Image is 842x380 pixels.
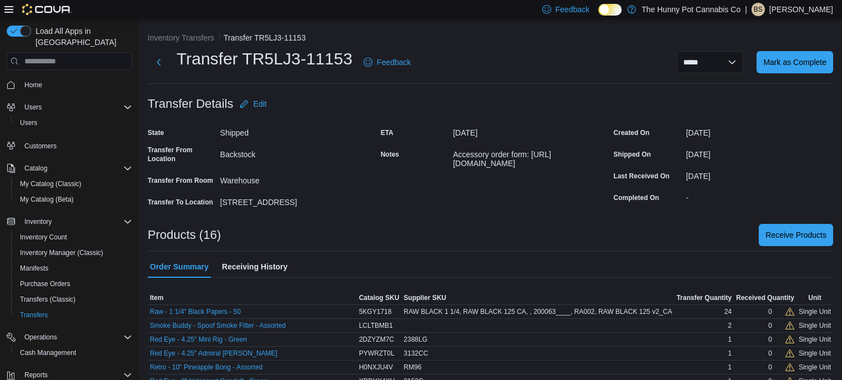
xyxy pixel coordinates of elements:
[11,176,137,192] button: My Catalog (Classic)
[20,331,132,344] span: Operations
[453,146,600,168] div: Accessory order form: [URL][DOMAIN_NAME]
[16,262,53,275] a: Manifests
[148,176,213,185] label: Transfer From Room
[359,321,393,330] span: LCLTBMB1
[11,276,137,292] button: Purchase Orders
[20,78,47,92] a: Home
[16,116,132,129] span: Users
[757,51,833,73] button: Mark as Complete
[24,164,47,173] span: Catalog
[359,363,393,372] span: H0NXJU4V
[613,172,669,181] label: Last Received On
[359,293,400,302] span: Catalog SKU
[20,162,132,175] span: Catalog
[11,345,137,361] button: Cash Management
[16,116,42,129] a: Users
[796,291,833,304] button: Unit
[20,264,48,273] span: Manifests
[11,192,137,207] button: My Catalog (Beta)
[20,348,76,357] span: Cash Management
[453,124,600,137] div: [DATE]
[769,3,833,16] p: [PERSON_NAME]
[11,292,137,307] button: Transfers (Classic)
[20,138,132,152] span: Customers
[359,349,395,358] span: PYWRZT0L
[754,3,763,16] span: BS
[253,98,266,109] span: Edit
[148,198,213,207] label: Transfer To Location
[20,195,74,204] span: My Catalog (Beta)
[404,293,446,302] span: Supplier SKU
[16,262,132,275] span: Manifests
[2,329,137,345] button: Operations
[796,333,833,346] div: Single Unit
[16,308,52,322] a: Transfers
[728,321,732,330] span: 2
[16,177,86,191] a: My Catalog (Classic)
[235,93,271,115] button: Edit
[796,319,833,332] div: Single Unit
[768,349,772,358] div: 0
[728,363,732,372] span: 1
[359,307,392,316] span: 5KGY1718
[2,161,137,176] button: Catalog
[16,277,75,291] a: Purchase Orders
[16,277,132,291] span: Purchase Orders
[16,177,132,191] span: My Catalog (Classic)
[2,99,137,115] button: Users
[224,33,306,42] button: Transfer TR5LJ3-11153
[20,101,132,114] span: Users
[404,335,427,344] span: 2388LG
[16,346,80,359] a: Cash Management
[381,128,394,137] label: ETA
[148,128,164,137] label: State
[20,295,75,304] span: Transfers (Classic)
[220,124,367,137] div: Shipped
[808,293,821,302] span: Unit
[613,150,651,159] label: Shipped On
[20,311,48,319] span: Transfers
[11,261,137,276] button: Manifests
[796,347,833,360] div: Single Unit
[11,307,137,323] button: Transfers
[150,349,278,357] button: Red Eye - 4.25" Admiral [PERSON_NAME]
[16,308,132,322] span: Transfers
[16,193,132,206] span: My Catalog (Beta)
[24,81,42,89] span: Home
[222,256,288,278] span: Receiving History
[148,228,221,242] h3: Products (16)
[20,215,132,228] span: Inventory
[404,349,428,358] span: 3132CC
[796,361,833,374] div: Single Unit
[24,371,48,379] span: Reports
[16,246,132,259] span: Inventory Manager (Classic)
[148,51,170,73] button: Next
[359,335,394,344] span: 2DZYZM7C
[20,279,70,288] span: Purchase Orders
[2,214,137,229] button: Inventory
[16,293,132,306] span: Transfers (Classic)
[686,146,833,159] div: [DATE]
[686,124,833,137] div: [DATE]
[150,322,286,329] button: Smoke Buddy - Spoof Smoke Filter - Assorted
[148,291,357,304] button: Item
[724,307,732,316] span: 24
[16,293,80,306] a: Transfers (Classic)
[31,26,132,48] span: Load All Apps in [GEOGRAPHIC_DATA]
[20,101,46,114] button: Users
[20,78,132,92] span: Home
[752,3,765,16] div: Brandon Saltzman
[674,291,734,304] button: Transfer Quantity
[613,193,659,202] label: Completed On
[20,179,82,188] span: My Catalog (Classic)
[359,51,415,73] a: Feedback
[150,293,164,302] span: Item
[20,233,67,242] span: Inventory Count
[150,256,209,278] span: Order Summary
[177,48,352,70] h1: Transfer TR5LJ3-11153
[404,307,672,316] span: RAW BLACK 1 1/4, RAW BLACK 125 CA, , 200063____, RA002, RAW BLACK 125 v2_CA
[11,229,137,245] button: Inventory Count
[16,346,132,359] span: Cash Management
[24,103,42,112] span: Users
